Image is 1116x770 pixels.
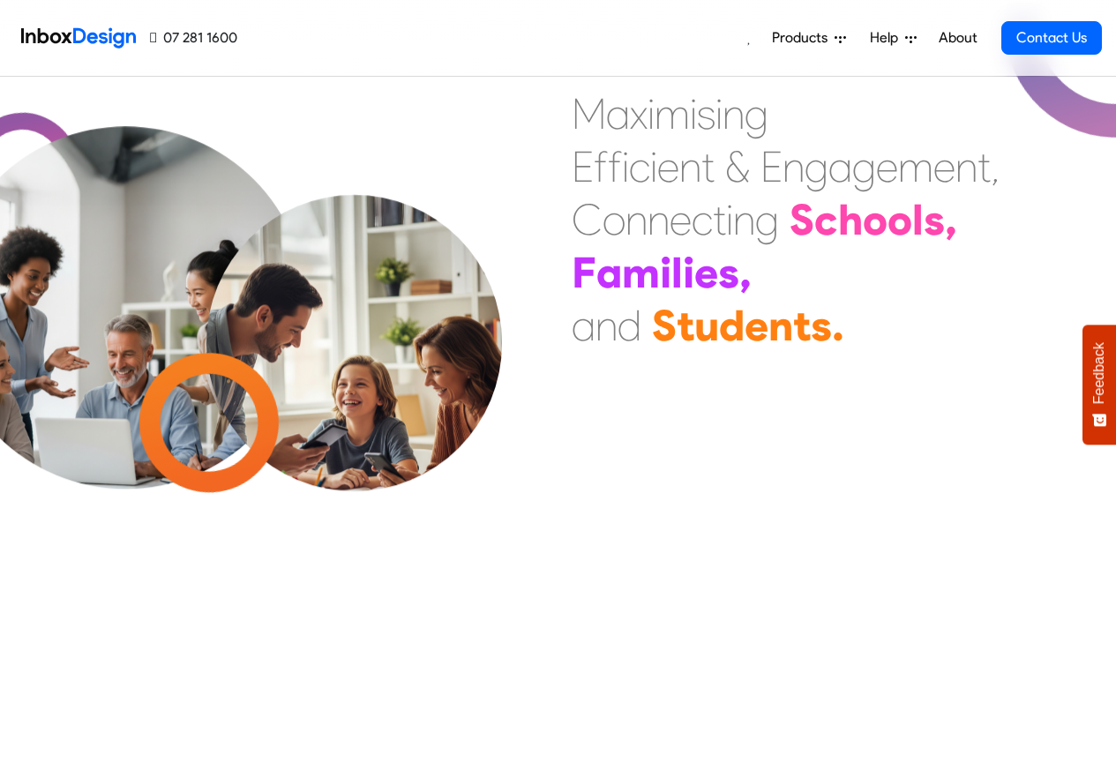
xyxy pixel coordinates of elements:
div: e [670,193,692,246]
a: Products [765,20,853,56]
div: i [622,140,629,193]
div: n [648,193,670,246]
div: l [912,193,924,246]
div: o [603,193,625,246]
a: Help [863,20,924,56]
div: x [630,87,648,140]
div: g [745,87,768,140]
span: Feedback [1091,342,1107,404]
div: a [606,87,630,140]
div: f [608,140,622,193]
div: C [572,193,603,246]
div: n [783,140,805,193]
div: , [739,246,752,299]
div: M [572,87,606,140]
div: l [671,246,683,299]
div: i [648,87,655,140]
div: n [625,193,648,246]
div: s [924,193,945,246]
div: d [719,299,745,352]
div: s [718,246,739,299]
div: n [955,140,977,193]
div: i [683,246,694,299]
div: d [618,299,641,352]
div: F [572,246,596,299]
div: E [760,140,783,193]
div: i [690,87,697,140]
span: Products [772,27,835,49]
div: g [805,140,828,193]
div: & [725,140,750,193]
div: Maximising Efficient & Engagement, Connecting Schools, Families, and Students. [572,87,1000,352]
div: g [852,140,876,193]
div: e [745,299,768,352]
div: S [652,299,677,352]
a: Contact Us [1001,21,1102,55]
a: About [933,20,982,56]
div: t [677,299,694,352]
div: n [723,87,745,140]
a: 07 281 1600 [150,27,237,49]
div: m [622,246,660,299]
div: f [594,140,608,193]
img: parents_with_child.png [169,192,539,562]
div: i [650,140,657,193]
div: s [697,87,715,140]
div: t [701,140,715,193]
div: n [595,299,618,352]
div: a [828,140,852,193]
div: s [811,299,832,352]
div: i [715,87,723,140]
div: c [629,140,650,193]
div: t [793,299,811,352]
div: o [888,193,912,246]
div: a [572,299,595,352]
div: e [933,140,955,193]
div: c [692,193,713,246]
div: , [945,193,957,246]
div: h [838,193,863,246]
div: e [657,140,679,193]
div: c [814,193,838,246]
button: Feedback - Show survey [1082,325,1116,445]
div: e [694,246,718,299]
div: o [863,193,888,246]
div: t [713,193,726,246]
div: t [977,140,991,193]
div: S [790,193,814,246]
div: E [572,140,594,193]
div: m [898,140,933,193]
div: m [655,87,690,140]
div: e [876,140,898,193]
div: n [679,140,701,193]
div: a [596,246,622,299]
div: u [694,299,719,352]
div: n [768,299,793,352]
span: Help [870,27,905,49]
div: i [660,246,671,299]
div: i [726,193,733,246]
div: n [733,193,755,246]
div: , [991,140,1000,193]
div: g [755,193,779,246]
div: . [832,299,844,352]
